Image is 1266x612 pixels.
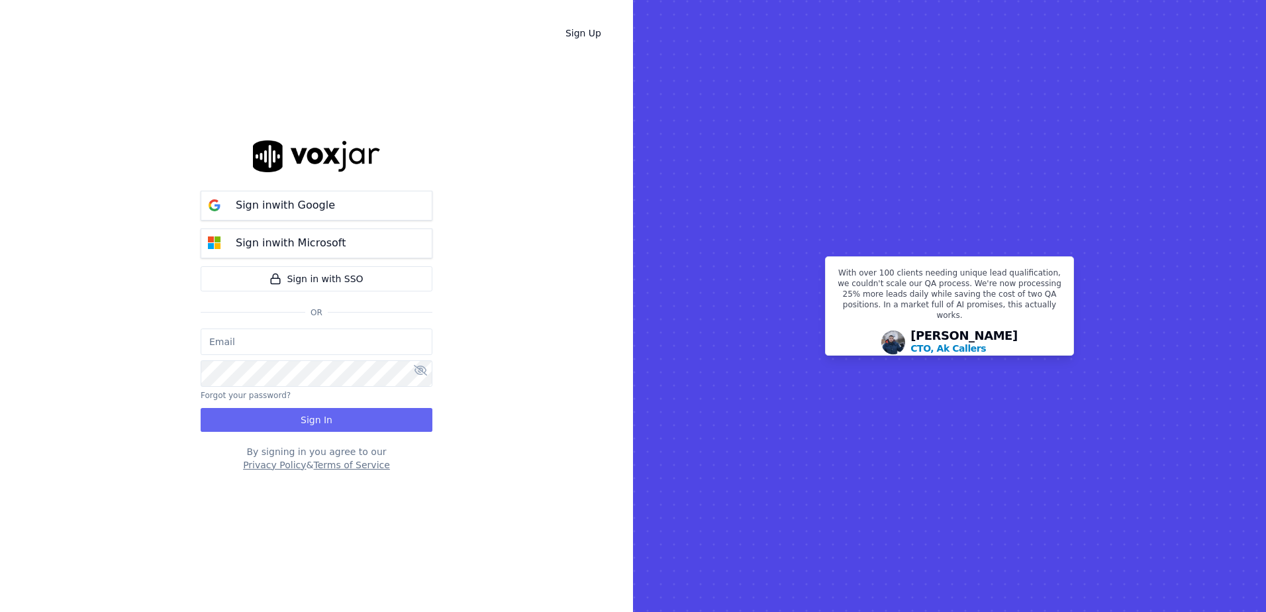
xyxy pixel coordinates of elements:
[243,458,306,472] button: Privacy Policy
[910,330,1018,355] div: [PERSON_NAME]
[236,235,346,251] p: Sign in with Microsoft
[201,229,432,258] button: Sign inwith Microsoft
[201,266,432,291] a: Sign in with SSO
[834,268,1065,326] p: With over 100 clients needing unique lead qualification, we couldn't scale our QA process. We're ...
[201,329,432,355] input: Email
[201,230,228,256] img: microsoft Sign in button
[881,331,905,354] img: Avatar
[201,191,432,221] button: Sign inwith Google
[253,140,380,172] img: logo
[201,445,432,472] div: By signing in you agree to our &
[555,21,612,45] a: Sign Up
[201,408,432,432] button: Sign In
[910,342,986,355] p: CTO, Ak Callers
[201,192,228,219] img: google Sign in button
[201,390,291,401] button: Forgot your password?
[305,307,328,318] span: Or
[313,458,389,472] button: Terms of Service
[236,197,335,213] p: Sign in with Google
